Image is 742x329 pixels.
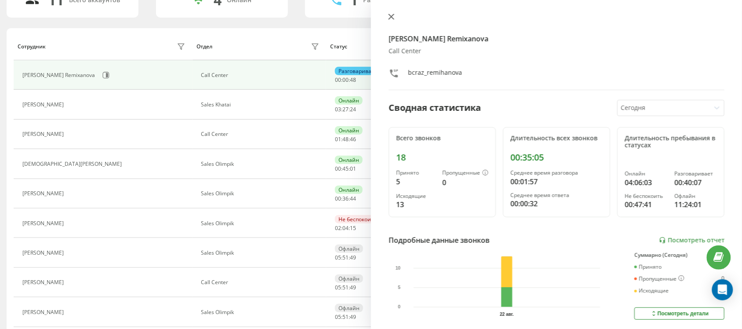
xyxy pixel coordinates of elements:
[201,220,322,227] div: Sales Olimpik
[201,102,322,108] div: Sales Khatai
[625,171,667,177] div: Онлайн
[674,193,717,199] div: Офлайн
[721,275,724,282] div: 0
[398,285,400,290] text: 5
[335,106,356,113] div: : :
[196,44,212,50] div: Отдел
[625,193,667,199] div: Не беспокоить
[335,284,341,291] span: 05
[342,284,349,291] span: 51
[634,307,724,320] button: Посмотреть детали
[634,264,662,270] div: Принято
[22,279,66,285] div: [PERSON_NAME]
[342,224,349,232] span: 04
[634,288,669,294] div: Исходящие
[335,67,381,75] div: Разговаривает
[674,199,717,210] div: 11:24:01
[510,152,603,163] div: 00:35:05
[396,199,435,210] div: 13
[634,252,724,258] div: Суммарно (Сегодня)
[350,135,356,143] span: 46
[201,161,322,167] div: Sales Olimpik
[22,102,66,108] div: [PERSON_NAME]
[712,279,733,300] div: Open Intercom Messenger
[396,135,488,142] div: Всего звонков
[335,196,356,202] div: : :
[331,44,348,50] div: Статус
[389,101,481,114] div: Сводная статистика
[335,314,356,320] div: : :
[342,135,349,143] span: 48
[342,254,349,261] span: 51
[350,224,356,232] span: 15
[201,309,322,315] div: Sales Olimpik
[389,48,724,55] div: Call Center
[18,44,46,50] div: Сотрудник
[350,195,356,202] span: 44
[442,177,488,188] div: 0
[500,312,514,317] text: 22 авг.
[510,176,603,187] div: 00:01:57
[22,250,66,256] div: [PERSON_NAME]
[335,165,341,172] span: 00
[201,279,322,285] div: Call Center
[335,254,341,261] span: 05
[335,77,356,83] div: : :
[342,76,349,84] span: 00
[335,156,363,164] div: Онлайн
[22,161,124,167] div: [DEMOGRAPHIC_DATA][PERSON_NAME]
[408,68,462,81] div: bcraz_remihanova
[335,245,363,253] div: Офлайн
[396,176,435,187] div: 5
[335,96,363,105] div: Онлайн
[201,72,322,78] div: Call Center
[22,72,97,78] div: [PERSON_NAME] Remixanova
[335,274,363,283] div: Офлайн
[335,106,341,113] span: 03
[442,170,488,177] div: Пропущенные
[342,106,349,113] span: 27
[335,136,356,143] div: : :
[335,255,356,261] div: : :
[396,266,401,271] text: 10
[634,275,684,282] div: Пропущенные
[342,313,349,321] span: 51
[335,76,341,84] span: 00
[350,284,356,291] span: 49
[335,224,341,232] span: 02
[674,171,717,177] div: Разговаривает
[389,33,724,44] h4: [PERSON_NAME] Remixanova
[350,165,356,172] span: 01
[335,304,363,312] div: Офлайн
[398,305,400,310] text: 0
[22,220,66,227] div: [PERSON_NAME]
[674,177,717,188] div: 00:40:07
[335,126,363,135] div: Онлайн
[22,131,66,137] div: [PERSON_NAME]
[201,131,322,137] div: Call Center
[510,198,603,209] div: 00:00:32
[625,199,667,210] div: 00:47:41
[650,310,709,317] div: Посмотреть детали
[335,225,356,231] div: : :
[389,235,490,245] div: Подробные данные звонков
[659,237,724,244] a: Посмотреть отчет
[721,264,724,270] div: 5
[335,186,363,194] div: Онлайн
[342,165,349,172] span: 45
[396,193,435,199] div: Исходящие
[510,192,603,198] div: Среднее время ответа
[335,166,356,172] div: : :
[201,190,322,197] div: Sales Olimpik
[22,190,66,197] div: [PERSON_NAME]
[625,135,717,150] div: Длительность пребывания в статусах
[396,170,435,176] div: Принято
[22,309,66,315] div: [PERSON_NAME]
[350,76,356,84] span: 48
[342,195,349,202] span: 36
[335,215,380,223] div: Не беспокоить
[335,195,341,202] span: 00
[350,313,356,321] span: 49
[335,135,341,143] span: 01
[201,250,322,256] div: Sales Olimpik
